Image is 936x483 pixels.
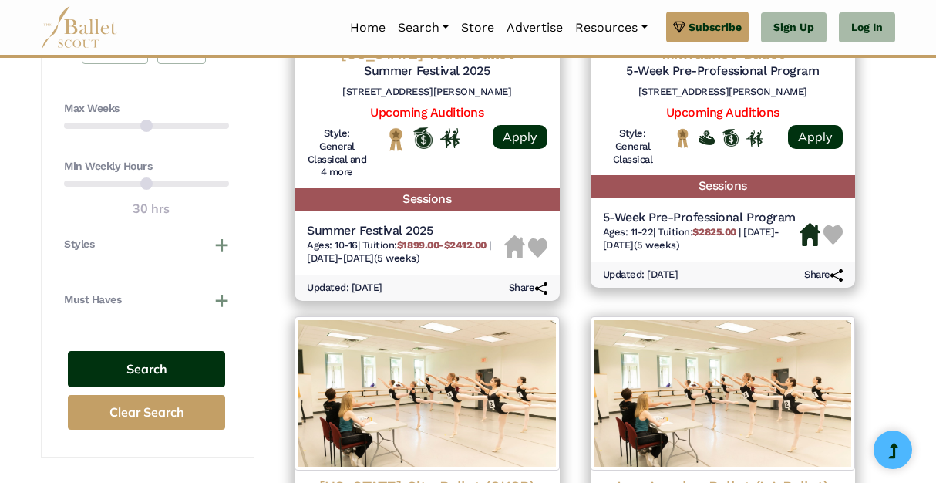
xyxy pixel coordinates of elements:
a: Sign Up [761,12,827,43]
a: Apply [493,125,547,149]
img: Heart [823,225,843,245]
img: Offers Scholarship [722,129,739,147]
a: Search [392,12,455,44]
img: In Person [440,128,460,148]
h6: [STREET_ADDRESS][PERSON_NAME] [307,86,547,99]
h6: [STREET_ADDRESS][PERSON_NAME] [603,86,843,99]
img: Offers Financial Aid [699,130,715,145]
h5: Summer Festival 2025 [307,63,547,79]
h6: Share [509,282,547,295]
span: Subscribe [689,19,742,35]
a: Home [344,12,392,44]
h6: Share [804,269,843,282]
img: gem.svg [673,19,685,35]
h6: Style: General Classical [603,127,663,167]
h4: Styles [64,237,94,252]
h6: Updated: [DATE] [603,269,678,282]
h5: 5-Week Pre-Professional Program [603,210,800,226]
img: Housing Available [800,223,820,246]
h6: | | [307,239,504,265]
img: Logo [295,316,560,471]
img: Offers Scholarship [413,127,433,149]
span: [DATE]-[DATE] (5 weeks) [307,252,419,264]
h6: Style: General Classical and 4 more [307,127,367,180]
a: Upcoming Auditions [666,105,779,120]
a: Upcoming Auditions [370,105,483,120]
span: Ages: 10-16 [307,239,358,251]
output: 30 hrs [133,199,170,219]
button: Clear Search [68,395,225,430]
h5: 5-Week Pre-Professional Program [603,63,843,79]
h4: Must Haves [64,292,121,308]
img: National [386,127,406,151]
img: Housing Unavailable [504,235,525,258]
img: National [675,128,691,148]
b: $1899.00-$2412.00 [397,239,487,251]
b: $2825.00 [692,226,736,238]
h5: Summer Festival 2025 [307,223,504,239]
img: Logo [591,316,856,471]
a: Advertise [500,12,569,44]
span: Tuition: [362,239,490,251]
h6: | | [603,226,800,252]
button: Styles [64,237,229,252]
span: [DATE]-[DATE] (5 weeks) [603,226,779,251]
button: Must Haves [64,292,229,308]
button: Search [68,351,225,387]
img: In Person [746,130,763,147]
a: Apply [788,125,843,149]
span: Ages: 11-22 [603,226,654,238]
h5: Sessions [591,175,856,198]
a: Log In [839,12,895,43]
a: Store [455,12,500,44]
a: Subscribe [666,12,749,42]
h4: Max Weeks [64,101,229,117]
h4: Min Weekly Hours [64,159,229,174]
img: Heart [528,238,547,258]
h6: Updated: [DATE] [307,282,382,295]
h5: Sessions [295,188,560,211]
span: Tuition: [658,226,739,238]
a: Resources [569,12,653,44]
